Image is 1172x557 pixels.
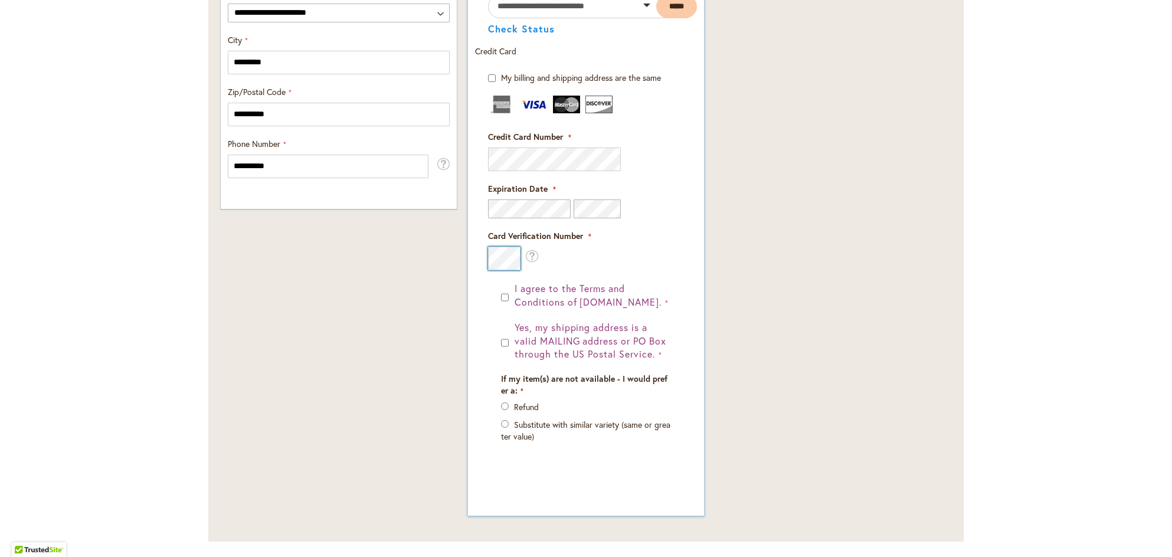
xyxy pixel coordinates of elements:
[488,96,515,113] img: American Express
[228,34,242,45] span: City
[501,373,667,396] span: If my item(s) are not available - I would prefer a:
[520,96,548,113] img: Visa
[515,321,666,361] span: Yes, my shipping address is a valid MAILING address or PO Box through the US Postal Service.
[475,45,516,57] span: Credit Card
[488,230,583,241] span: Card Verification Number
[514,401,539,412] label: Refund
[488,183,548,194] span: Expiration Date
[228,86,286,97] span: Zip/Postal Code
[515,282,662,308] span: I agree to the Terms and Conditions of [DOMAIN_NAME].
[488,24,555,34] button: Check Status
[228,138,280,149] span: Phone Number
[488,131,563,142] span: Credit Card Number
[585,96,613,113] img: Discover
[553,96,580,113] img: MasterCard
[9,515,42,548] iframe: Launch Accessibility Center
[501,419,670,442] label: Substitute with similar variety (same or greater value)
[501,72,661,83] span: My billing and shipping address are the same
